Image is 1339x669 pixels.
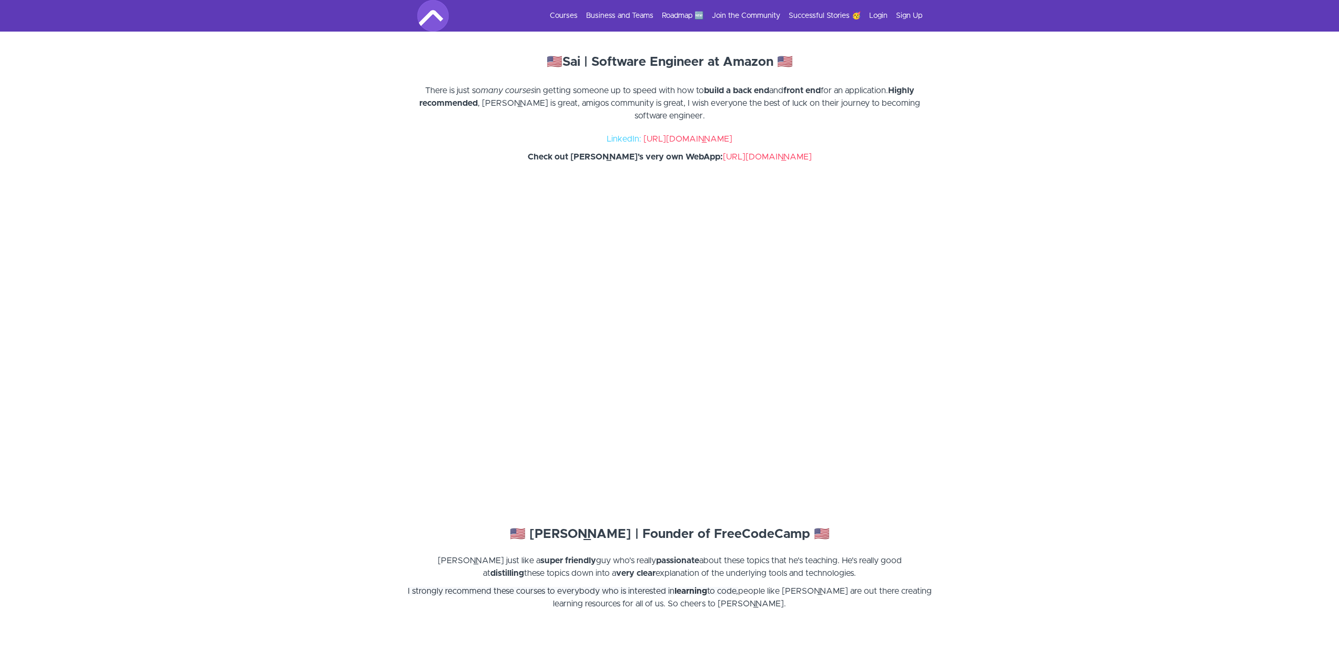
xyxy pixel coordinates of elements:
[535,86,704,95] span: in getting someone up to speed with how to
[586,11,653,21] a: Business and Teams
[408,587,674,595] span: I strongly recommend these courses to everybody who is interested in
[540,556,596,565] strong: super friendly
[550,11,578,21] a: Courses
[547,56,562,68] strong: 🇺🇸
[407,186,933,483] iframe: Video Player
[510,528,830,541] strong: 🇺🇸 [PERSON_NAME] | Founder of FreeCodeCamp 🇺🇸
[783,86,821,95] strong: front end
[528,153,723,161] strong: Check out [PERSON_NAME]'s very own WebApp:
[490,569,524,577] strong: distilling
[777,56,793,68] strong: 🇺🇸
[407,554,933,580] p: [PERSON_NAME] just like a guy who's really about these topics that he's teaching. He's really goo...
[707,587,738,595] span: to code,
[896,11,922,21] a: Sign Up
[662,11,703,21] a: Roadmap 🆕
[869,11,888,21] a: Login
[562,56,773,68] strong: Sai | Software Engineer at Amazon
[789,11,861,21] a: Successful Stories 🥳
[712,11,780,21] a: Join the Community
[674,587,707,595] strong: learning
[643,135,732,143] a: [URL][DOMAIN_NAME]
[481,86,535,95] em: many courses
[821,86,888,95] span: for an application.
[616,569,656,577] strong: very clear
[656,556,699,565] strong: passionate
[769,86,783,95] span: and
[607,135,641,143] span: LinkedIn:
[553,587,932,608] span: people like [PERSON_NAME] are out there creating learning resources for all of us. So cheers to [...
[723,153,812,161] a: [URL][DOMAIN_NAME]
[425,86,481,95] span: There is just so
[704,86,769,95] strong: build a back end
[478,99,920,120] span: , [PERSON_NAME] is great, amigos community is great, I wish everyone the best of luck on their jo...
